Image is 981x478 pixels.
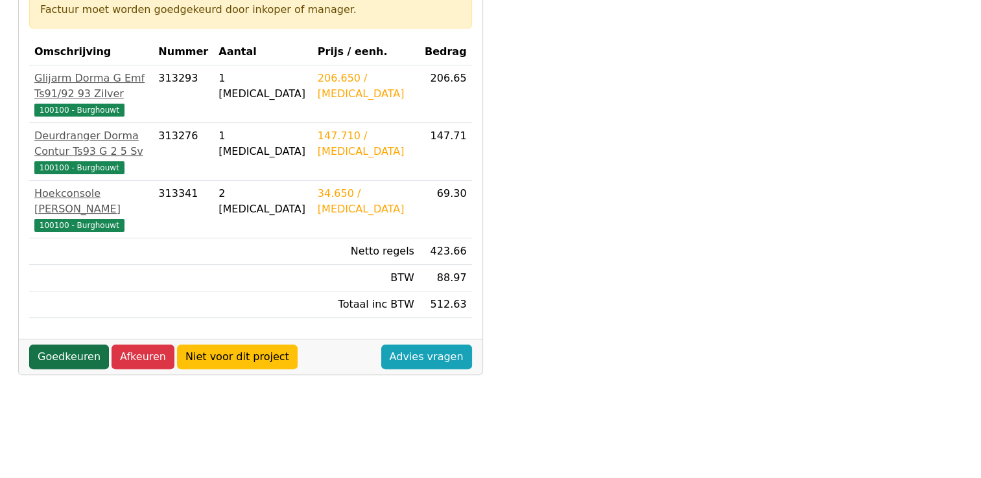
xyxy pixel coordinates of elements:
[177,345,298,369] a: Niet voor dit project
[29,39,153,65] th: Omschrijving
[40,2,461,17] div: Factuur moet worden goedgekeurd door inkoper of manager.
[34,161,124,174] span: 100100 - Burghouwt
[313,238,420,265] td: Netto regels
[34,71,148,102] div: Glijarm Dorma G Emf Ts91/92 93 Zilver
[112,345,174,369] a: Afkeuren
[420,238,472,265] td: 423.66
[34,128,148,159] div: Deurdranger Dorma Contur Ts93 G 2 5 Sv
[153,123,213,181] td: 313276
[153,181,213,238] td: 313341
[34,71,148,117] a: Glijarm Dorma G Emf Ts91/92 93 Zilver100100 - Burghouwt
[420,291,472,318] td: 512.63
[313,39,420,65] th: Prijs / eenh.
[34,219,124,232] span: 100100 - Burghouwt
[219,71,307,102] div: 1 [MEDICAL_DATA]
[420,181,472,238] td: 69.30
[213,39,313,65] th: Aantal
[29,345,109,369] a: Goedkeuren
[318,186,414,217] div: 34.650 / [MEDICAL_DATA]
[34,186,148,217] div: Hoekconsole [PERSON_NAME]
[313,265,420,291] td: BTW
[153,39,213,65] th: Nummer
[219,186,307,217] div: 2 [MEDICAL_DATA]
[34,186,148,233] a: Hoekconsole [PERSON_NAME]100100 - Burghouwt
[381,345,472,369] a: Advies vragen
[34,128,148,175] a: Deurdranger Dorma Contur Ts93 G 2 5 Sv100100 - Burghouwt
[153,65,213,123] td: 313293
[219,128,307,159] div: 1 [MEDICAL_DATA]
[318,71,414,102] div: 206.650 / [MEDICAL_DATA]
[313,291,420,318] td: Totaal inc BTW
[34,104,124,117] span: 100100 - Burghouwt
[318,128,414,159] div: 147.710 / [MEDICAL_DATA]
[420,65,472,123] td: 206.65
[420,39,472,65] th: Bedrag
[420,123,472,181] td: 147.71
[420,265,472,291] td: 88.97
